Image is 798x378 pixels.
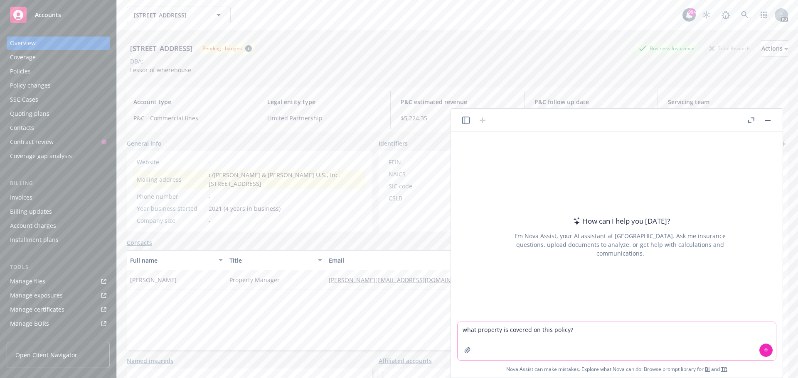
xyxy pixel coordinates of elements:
div: Year business started [137,204,205,213]
span: Legal entity type [267,98,381,106]
a: [PERSON_NAME][EMAIL_ADDRESS][DOMAIN_NAME] [329,276,479,284]
a: Search [736,7,753,23]
div: SSC Cases [10,93,38,106]
div: Manage certificates [10,303,64,316]
div: Total Rewards [705,43,755,54]
div: Account charges [10,219,56,232]
div: Actions [761,41,788,56]
div: 99+ [688,8,696,16]
button: Full name [127,250,226,270]
a: Report a Bug [717,7,734,23]
div: Policies [10,65,31,78]
span: Identifiers [379,139,408,148]
div: Tools [7,263,110,271]
a: Contract review [7,135,110,149]
a: Manage certificates [7,303,110,316]
div: FEIN [389,158,457,166]
span: Limited Partnership [267,114,381,122]
a: add [778,139,788,149]
span: Property Manager [229,276,280,284]
span: c/[PERSON_NAME] & [PERSON_NAME] U.S., Inc. [STREET_ADDRESS] [209,171,362,188]
div: I'm Nova Assist, your AI assistant at [GEOGRAPHIC_DATA]. Ask me insurance questions, upload docum... [503,232,737,258]
div: Mailing address [137,175,205,184]
a: Contacts [7,121,110,134]
a: Manage exposures [7,289,110,302]
a: Named insureds [127,356,173,365]
div: Contacts [10,121,34,134]
a: Overview [7,37,110,50]
span: Pending changes [199,43,255,54]
a: Policy changes [7,79,110,92]
div: Quoting plans [10,107,49,120]
div: Title [229,256,313,265]
a: SSC Cases [7,93,110,106]
a: - [209,158,211,166]
div: Coverage [10,51,36,64]
div: Contract review [10,135,54,149]
div: Invoices [10,191,32,204]
div: Policy changes [10,79,51,92]
div: Business Insurance [635,43,699,54]
span: - [209,216,211,225]
div: Overview [10,37,36,50]
a: BI [705,366,710,373]
span: Servicing team [668,98,781,106]
div: Phone number [137,192,205,201]
a: Manage BORs [7,317,110,330]
div: How can I help you [DATE]? [571,216,670,227]
span: 2021 (4 years in business) [209,204,281,213]
div: Email [329,256,478,265]
span: Nova Assist can make mistakes. Explore what Nova can do: Browse prompt library for and [506,361,727,378]
span: Account type [133,98,247,106]
a: Installment plans [7,233,110,246]
span: General info [127,139,162,148]
div: DBA: - [130,57,145,66]
a: Affiliated accounts [379,356,432,365]
div: CSLB [389,194,457,202]
span: P&C follow up date [534,98,648,106]
a: TR [721,366,727,373]
button: Email [325,250,491,270]
a: Policies [7,65,110,78]
div: Summary of insurance [10,331,73,344]
span: [STREET_ADDRESS] [134,11,206,20]
span: P&C estimated revenue [401,98,514,106]
a: Summary of insurance [7,331,110,344]
span: [PERSON_NAME] [130,276,177,284]
span: $5,224.35 [401,114,514,122]
a: Stop snowing [698,7,715,23]
button: Title [226,250,325,270]
textarea: what property is covered on this policy? [458,322,776,360]
div: Full name [130,256,214,265]
span: P&C - Commercial lines [133,114,247,122]
div: Manage files [10,275,45,288]
button: [STREET_ADDRESS] [127,7,231,23]
div: Installment plans [10,233,59,246]
a: Invoices [7,191,110,204]
div: Coverage gap analysis [10,149,72,163]
a: Manage files [7,275,110,288]
a: Account charges [7,219,110,232]
div: SIC code [389,182,457,190]
span: Open Client Navigator [15,351,77,359]
div: Manage BORs [10,317,49,330]
a: Coverage gap analysis [7,149,110,163]
span: - [209,192,211,201]
a: Switch app [756,7,772,23]
div: Company size [137,216,205,225]
a: Quoting plans [7,107,110,120]
a: Billing updates [7,205,110,218]
span: Accounts [35,12,61,18]
a: Coverage [7,51,110,64]
div: Billing [7,179,110,188]
span: Lessor of wherehouse [130,66,191,74]
div: Manage exposures [10,289,63,302]
button: Actions [761,40,788,57]
div: [STREET_ADDRESS] [127,43,196,54]
div: Website [137,158,205,166]
div: Billing updates [10,205,52,218]
div: Pending changes [202,45,242,52]
div: NAICS [389,170,457,178]
a: Accounts [7,3,110,27]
